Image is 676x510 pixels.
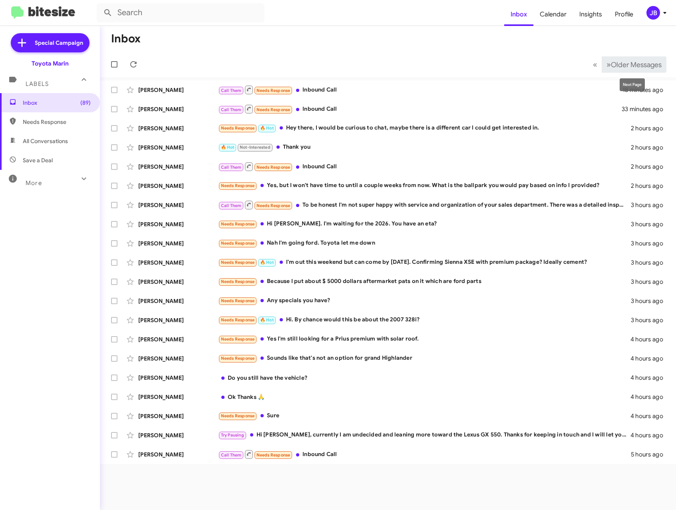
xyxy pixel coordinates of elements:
h1: Inbox [111,32,141,45]
div: 4 hours ago [630,431,670,439]
span: Call Them [221,107,242,112]
div: [PERSON_NAME] [138,335,218,343]
div: Ok Thanks 🙏 [218,393,630,401]
div: 3 hours ago [631,259,670,267]
div: [PERSON_NAME] [138,182,218,190]
span: Needs Response [221,356,255,361]
span: Labels [26,80,49,88]
div: To be honest I'm not super happy with service and organization of your sales department. There wa... [218,200,631,210]
div: Toyota Marin [32,60,69,68]
span: (89) [80,99,91,107]
span: Needs Response [221,317,255,323]
div: [PERSON_NAME] [138,393,218,401]
div: Nah I'm going ford. Toyota let me down [218,239,631,248]
span: All Conversations [23,137,68,145]
div: Any specials you have? [218,296,631,305]
div: Next Page [620,78,645,91]
div: Hi [PERSON_NAME]. I'm waiting for the 2026. You have an eta? [218,219,631,229]
div: 4 hours ago [630,355,670,363]
a: Special Campaign [11,33,89,52]
span: Needs Response [221,241,255,246]
span: « [593,60,597,70]
span: Special Campaign [35,39,83,47]
span: Needs Response [221,298,255,303]
button: Next [602,56,666,73]
span: Needs Response [256,452,290,458]
span: 🔥 Hot [221,145,235,150]
span: » [606,60,611,70]
div: Thank you [218,143,631,152]
span: Needs Response [221,260,255,265]
div: [PERSON_NAME] [138,124,218,132]
div: JB [646,6,660,20]
span: Not-Interested [240,145,270,150]
span: Inbox [23,99,91,107]
div: [PERSON_NAME] [138,105,218,113]
div: 2 hours ago [631,143,670,151]
div: [PERSON_NAME] [138,316,218,324]
span: Call Them [221,452,242,458]
div: Do you still have the vehicle? [218,374,630,382]
span: Needs Response [221,413,255,418]
div: Yes, but I won't have time to until a couple weeks from now. What is the ballpark you would pay b... [218,181,631,190]
a: Inbox [504,3,533,26]
a: Profile [608,3,640,26]
div: Hi. By chance would this be about the 2007 328i? [218,315,631,325]
div: I'm out this weekend but can come by [DATE]. Confirming Sienna XSE with premium package? Ideally ... [218,258,631,267]
div: [PERSON_NAME] [138,297,218,305]
div: 3 hours ago [631,201,670,209]
div: 4 hours ago [630,393,670,401]
span: More [26,179,42,187]
span: Save a Deal [23,156,53,164]
button: JB [640,6,667,20]
div: 3 hours ago [631,220,670,228]
div: 4 hours ago [630,335,670,343]
span: Call Them [221,88,242,93]
div: [PERSON_NAME] [138,278,218,286]
span: Needs Response [221,337,255,342]
span: Needs Response [256,203,290,208]
div: Because I put about $ 5000 dollars aftermarket pats on it which are ford parts [218,277,631,286]
input: Search [97,3,264,22]
a: Insights [573,3,608,26]
div: [PERSON_NAME] [138,259,218,267]
div: Yes I'm still looking for a Prius premium with solar roof. [218,335,630,344]
div: [PERSON_NAME] [138,220,218,228]
div: 2 hours ago [631,163,670,171]
div: 3 hours ago [631,278,670,286]
div: 3 hours ago [631,297,670,305]
div: [PERSON_NAME] [138,143,218,151]
span: Needs Response [256,88,290,93]
span: Call Them [221,203,242,208]
div: 2 hours ago [631,182,670,190]
span: Needs Response [221,183,255,188]
button: Previous [588,56,602,73]
div: Hey there, I would be curious to chat, maybe there is a different car I could get interested in. [218,124,631,133]
div: 33 minutes ago [622,105,670,113]
div: [PERSON_NAME] [138,86,218,94]
div: 3 hours ago [631,239,670,247]
span: Needs Response [256,165,290,170]
nav: Page navigation example [589,56,666,73]
div: 2 hours ago [631,124,670,132]
div: [PERSON_NAME] [138,450,218,458]
div: Inbound Call [218,85,622,95]
div: Inbound Call [218,161,631,171]
span: Needs Response [23,118,91,126]
div: [PERSON_NAME] [138,201,218,209]
a: Calendar [533,3,573,26]
div: Inbound Call [218,449,631,459]
div: 4 hours ago [630,412,670,420]
span: Needs Response [221,126,255,131]
div: Sure [218,411,630,420]
div: 5 hours ago [631,450,670,458]
div: Inbound Call [218,104,622,114]
span: Older Messages [611,60,662,69]
span: Try Pausing [221,432,244,438]
div: [PERSON_NAME] [138,163,218,171]
div: [PERSON_NAME] [138,239,218,247]
span: Call Them [221,165,242,170]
